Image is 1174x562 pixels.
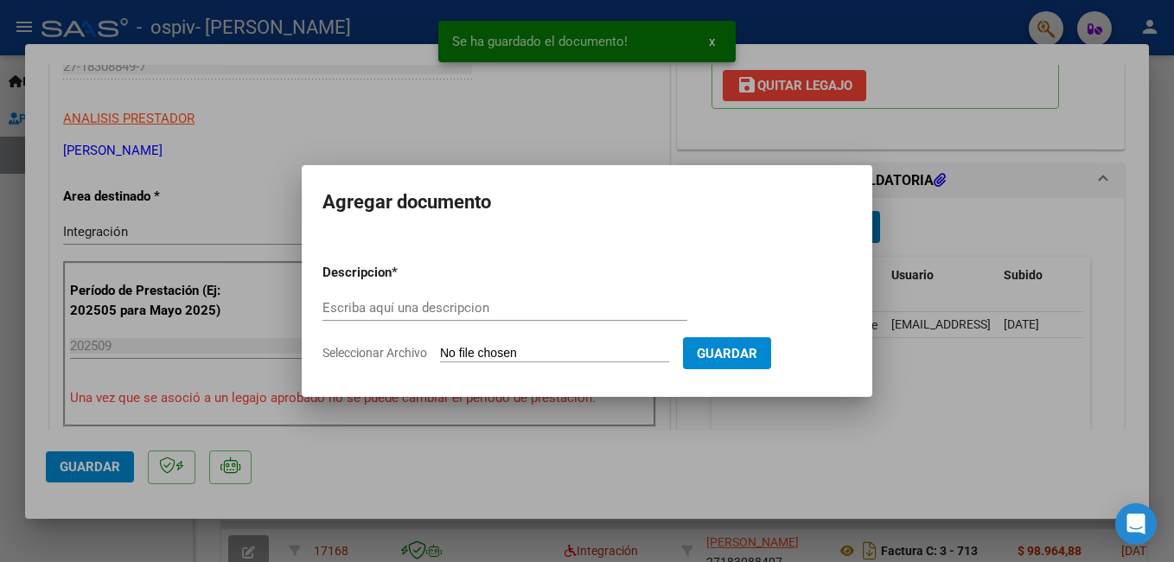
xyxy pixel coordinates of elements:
span: Seleccionar Archivo [322,346,427,360]
h2: Agregar documento [322,186,852,219]
button: Guardar [683,337,771,369]
span: Guardar [697,346,757,361]
p: Descripcion [322,263,482,283]
div: Open Intercom Messenger [1115,503,1157,545]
